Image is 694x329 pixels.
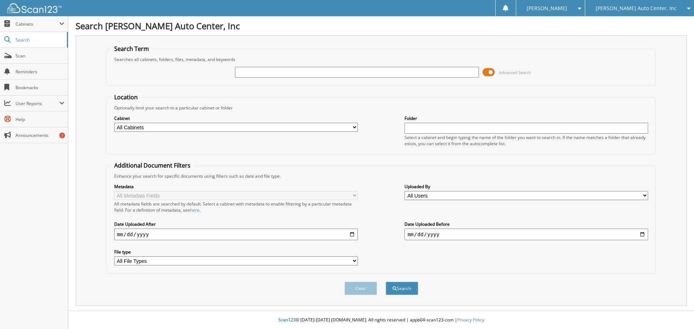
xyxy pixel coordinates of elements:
div: Searches all cabinets, folders, files, metadata, and keywords [111,56,652,62]
span: Scan123 [278,317,296,323]
span: Advanced Search [499,70,531,75]
span: [PERSON_NAME] Auto Center, Inc [596,6,677,10]
label: Uploaded By [404,183,648,190]
div: Optionally limit your search to a particular cabinet or folder [111,105,652,111]
input: end [404,229,648,240]
span: Cabinets [16,21,59,27]
label: Date Uploaded Before [404,221,648,227]
div: Enhance your search for specific documents using filters such as date and file type. [111,173,652,179]
label: File type [114,249,358,255]
button: Search [386,282,418,295]
span: [PERSON_NAME] [527,6,567,10]
div: Select a cabinet and begin typing the name of the folder you want to search in. If the name match... [404,134,648,147]
img: scan123-logo-white.svg [7,3,61,13]
button: Clear [344,282,377,295]
span: Help [16,116,64,122]
h1: Search [PERSON_NAME] Auto Center, Inc [76,20,687,32]
span: Scan [16,53,64,59]
span: Bookmarks [16,85,64,91]
legend: Location [111,93,141,101]
span: Announcements [16,132,64,138]
label: Date Uploaded After [114,221,358,227]
div: © [DATE]-[DATE] [DOMAIN_NAME]. All rights reserved | appb04-scan123-com | [68,311,694,329]
a: Privacy Policy [457,317,484,323]
label: Cabinet [114,115,358,121]
span: User Reports [16,100,59,107]
a: here [190,207,200,213]
div: All metadata fields are searched by default. Select a cabinet with metadata to enable filtering b... [114,201,358,213]
label: Metadata [114,183,358,190]
legend: Additional Document Filters [111,161,194,169]
input: start [114,229,358,240]
label: Folder [404,115,648,121]
div: 7 [59,133,65,138]
span: Search [16,37,63,43]
span: Reminders [16,69,64,75]
legend: Search Term [111,45,153,53]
